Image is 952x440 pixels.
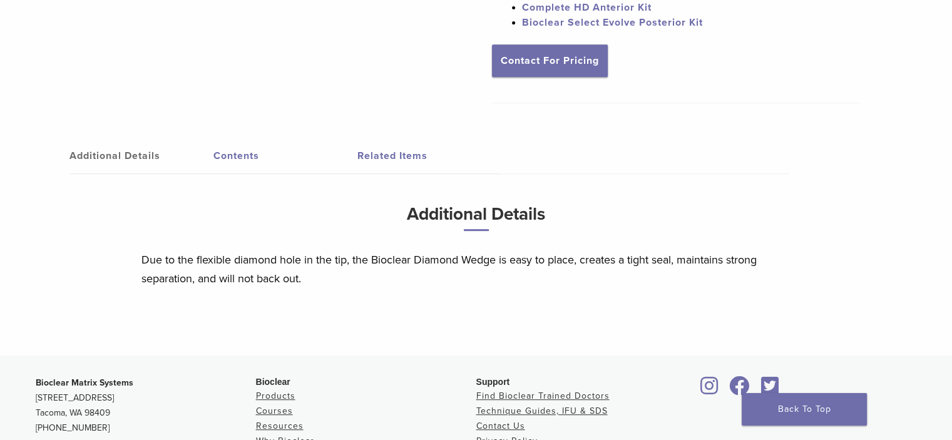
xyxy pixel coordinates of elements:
[697,384,723,396] a: Bioclear
[213,138,357,173] a: Contents
[522,16,703,29] a: Bioclear Select Evolve Posterior Kit
[492,44,608,77] a: Contact For Pricing
[476,421,525,431] a: Contact Us
[522,1,652,14] a: Complete HD Anterior Kit
[476,406,608,416] a: Technique Guides, IFU & SDS
[36,377,133,388] strong: Bioclear Matrix Systems
[357,138,501,173] a: Related Items
[742,393,867,426] a: Back To Top
[69,138,213,173] a: Additional Details
[476,391,610,401] a: Find Bioclear Trained Doctors
[141,199,811,241] h3: Additional Details
[757,384,783,396] a: Bioclear
[256,421,304,431] a: Resources
[725,384,754,396] a: Bioclear
[141,250,811,288] p: Due to the flexible diamond hole in the tip, the Bioclear Diamond Wedge is easy to place, creates...
[36,376,256,436] p: [STREET_ADDRESS] Tacoma, WA 98409 [PHONE_NUMBER]
[256,391,295,401] a: Products
[256,406,293,416] a: Courses
[256,377,290,387] span: Bioclear
[476,377,510,387] span: Support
